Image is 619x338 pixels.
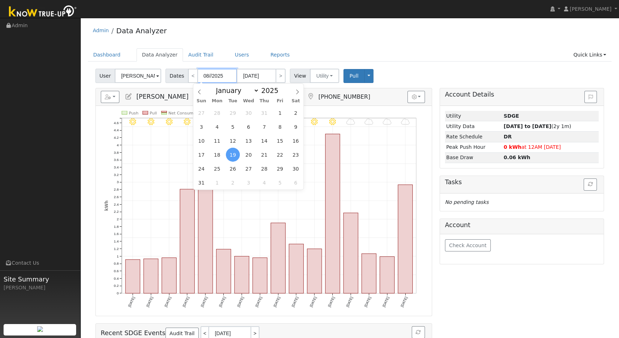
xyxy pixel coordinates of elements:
[445,178,599,186] h5: Tasks
[194,148,208,162] span: August 17, 2025
[210,134,224,148] span: August 11, 2025
[188,69,198,83] a: <
[584,178,597,191] button: Refresh
[259,87,285,94] input: Year
[137,48,183,62] a: Data Analyzer
[289,134,303,148] span: August 16, 2025
[343,69,365,83] button: Pull
[226,106,240,120] span: July 29, 2025
[115,69,161,83] input: Select a User
[289,120,303,134] span: August 9, 2025
[93,28,109,33] a: Admin
[570,6,611,12] span: [PERSON_NAME]
[273,120,287,134] span: August 8, 2025
[241,99,256,103] span: Wed
[242,162,256,176] span: August 27, 2025
[504,144,521,150] strong: 0 kWh
[242,176,256,190] span: September 3, 2025
[276,69,286,83] a: >
[212,86,259,95] select: Month
[504,113,519,119] strong: ID: 8534, authorized: 09/10/25
[116,26,167,35] a: Data Analyzer
[584,91,597,103] button: Issue History
[318,93,370,100] span: [PHONE_NUMBER]
[272,99,288,103] span: Fri
[350,73,358,79] span: Pull
[257,134,271,148] span: August 14, 2025
[568,48,611,62] a: Quick Links
[125,93,133,100] a: Edit User (37033)
[504,134,512,139] strong: DR
[210,106,224,120] span: July 28, 2025
[210,148,224,162] span: August 18, 2025
[273,176,287,190] span: September 5, 2025
[194,106,208,120] span: July 27, 2025
[242,106,256,120] span: July 30, 2025
[194,134,208,148] span: August 10, 2025
[242,120,256,134] span: August 6, 2025
[289,176,303,190] span: September 6, 2025
[229,48,254,62] a: Users
[273,162,287,176] span: August 29, 2025
[210,162,224,176] span: August 25, 2025
[445,199,489,205] i: No pending tasks
[37,326,43,332] img: retrieve
[225,99,241,103] span: Tue
[226,134,240,148] span: August 12, 2025
[445,142,502,152] td: Peak Push Hour
[445,239,491,251] button: Check Account
[136,93,188,100] span: [PERSON_NAME]
[226,148,240,162] span: August 19, 2025
[504,123,551,129] strong: [DATE] to [DATE]
[504,123,571,129] span: (2y 1m)
[307,93,315,100] a: Map
[194,162,208,176] span: August 24, 2025
[273,148,287,162] span: August 22, 2025
[504,155,530,160] strong: 0.06 kWh
[95,69,115,83] span: User
[445,221,599,229] h5: Account
[273,106,287,120] span: August 1, 2025
[256,99,272,103] span: Thu
[88,48,126,62] a: Dashboard
[310,69,339,83] button: Utility
[194,176,208,190] span: August 31, 2025
[210,120,224,134] span: August 4, 2025
[242,134,256,148] span: August 13, 2025
[445,91,599,98] h5: Account Details
[165,69,188,83] span: Dates
[445,121,502,132] td: Utility Data
[242,148,256,162] span: August 20, 2025
[193,99,209,103] span: Sun
[445,132,502,142] td: Rate Schedule
[257,162,271,176] span: August 28, 2025
[273,134,287,148] span: August 15, 2025
[257,106,271,120] span: July 31, 2025
[288,99,303,103] span: Sat
[257,148,271,162] span: August 21, 2025
[449,243,486,248] span: Check Account
[4,274,76,284] span: Site Summary
[445,152,502,163] td: Base Draw
[502,142,599,152] td: at 12AM [DATE]
[226,162,240,176] span: August 26, 2025
[210,176,224,190] span: September 1, 2025
[289,106,303,120] span: August 2, 2025
[226,176,240,190] span: September 2, 2025
[5,4,80,20] img: Know True-Up
[445,111,502,121] td: Utility
[209,99,225,103] span: Mon
[192,93,200,100] a: Multi-Series Graph
[257,120,271,134] span: August 7, 2025
[257,176,271,190] span: September 4, 2025
[226,120,240,134] span: August 5, 2025
[265,48,295,62] a: Reports
[289,162,303,176] span: August 30, 2025
[194,120,208,134] span: August 3, 2025
[289,148,303,162] span: August 23, 2025
[183,48,219,62] a: Audit Trail
[290,69,310,83] span: View
[4,284,76,292] div: [PERSON_NAME]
